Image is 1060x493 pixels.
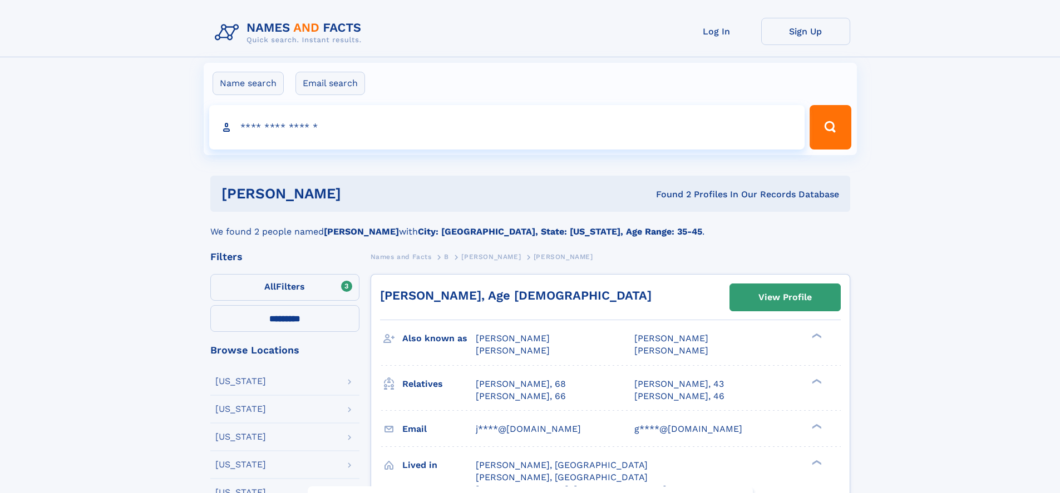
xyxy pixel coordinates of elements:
[634,390,724,402] a: [PERSON_NAME], 46
[402,375,476,394] h3: Relatives
[215,432,266,441] div: [US_STATE]
[476,390,566,402] a: [PERSON_NAME], 66
[210,252,359,262] div: Filters
[213,72,284,95] label: Name search
[634,333,708,343] span: [PERSON_NAME]
[209,105,805,150] input: search input
[324,226,399,237] b: [PERSON_NAME]
[730,284,840,311] a: View Profile
[444,253,449,261] span: B
[215,377,266,386] div: [US_STATE]
[810,105,851,150] button: Search Button
[672,18,761,45] a: Log In
[809,332,822,340] div: ❯
[210,274,359,301] label: Filters
[402,329,476,348] h3: Also known as
[210,212,850,238] div: We found 2 people named with .
[809,422,822,430] div: ❯
[210,345,359,355] div: Browse Locations
[418,226,702,237] b: City: [GEOGRAPHIC_DATA], State: [US_STATE], Age Range: 35-45
[402,420,476,439] h3: Email
[499,188,839,201] div: Found 2 Profiles In Our Records Database
[476,378,566,390] a: [PERSON_NAME], 68
[215,460,266,469] div: [US_STATE]
[476,472,648,482] span: [PERSON_NAME], [GEOGRAPHIC_DATA]
[461,250,521,263] a: [PERSON_NAME]
[461,253,521,261] span: [PERSON_NAME]
[402,456,476,475] h3: Lived in
[380,288,652,302] a: [PERSON_NAME], Age [DEMOGRAPHIC_DATA]
[809,377,822,385] div: ❯
[758,285,812,310] div: View Profile
[476,333,550,343] span: [PERSON_NAME]
[809,459,822,466] div: ❯
[476,460,648,470] span: [PERSON_NAME], [GEOGRAPHIC_DATA]
[371,250,432,263] a: Names and Facts
[476,345,550,356] span: [PERSON_NAME]
[634,345,708,356] span: [PERSON_NAME]
[221,187,499,201] h1: [PERSON_NAME]
[761,18,850,45] a: Sign Up
[210,18,371,48] img: Logo Names and Facts
[634,378,724,390] a: [PERSON_NAME], 43
[295,72,365,95] label: Email search
[444,250,449,263] a: B
[534,253,593,261] span: [PERSON_NAME]
[264,281,276,292] span: All
[215,405,266,414] div: [US_STATE]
